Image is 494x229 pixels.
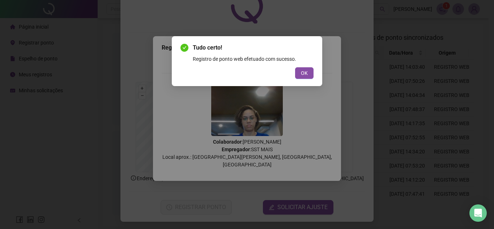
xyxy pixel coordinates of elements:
div: Open Intercom Messenger [469,204,487,222]
div: Registro de ponto web efetuado com sucesso. [193,55,314,63]
span: check-circle [180,44,188,52]
span: OK [301,69,308,77]
button: OK [295,67,314,79]
span: Tudo certo! [193,43,314,52]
